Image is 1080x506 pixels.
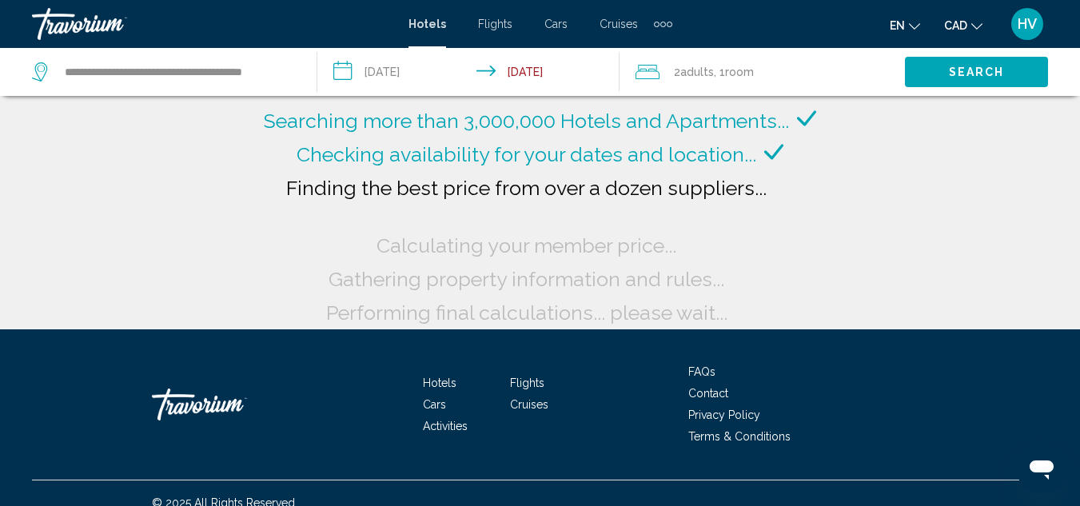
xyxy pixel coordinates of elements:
[944,19,967,32] span: CAD
[944,14,982,37] button: Change currency
[600,18,638,30] a: Cruises
[1016,442,1067,493] iframe: Button to launch messaging window
[714,61,754,83] span: , 1
[688,387,728,400] a: Contact
[264,109,789,133] span: Searching more than 3,000,000 Hotels and Apartments...
[1018,16,1037,32] span: HV
[32,8,393,40] a: Travorium
[377,233,676,257] span: Calculating your member price...
[423,377,456,389] a: Hotels
[478,18,512,30] a: Flights
[286,176,767,200] span: Finding the best price from over a dozen suppliers...
[949,66,1005,79] span: Search
[152,380,312,428] a: Travorium
[688,365,715,378] a: FAQs
[408,18,446,30] a: Hotels
[423,420,468,432] a: Activities
[317,48,619,96] button: Check-in date: Dec 22, 2025 Check-out date: Dec 27, 2025
[680,66,714,78] span: Adults
[725,66,754,78] span: Room
[905,57,1048,86] button: Search
[297,142,756,166] span: Checking availability for your dates and location...
[510,398,548,411] a: Cruises
[329,267,724,291] span: Gathering property information and rules...
[890,19,905,32] span: en
[890,14,920,37] button: Change language
[654,11,672,37] button: Extra navigation items
[688,408,760,421] a: Privacy Policy
[326,301,727,325] span: Performing final calculations... please wait...
[674,61,714,83] span: 2
[1006,7,1048,41] button: User Menu
[423,398,446,411] a: Cars
[510,377,544,389] a: Flights
[544,18,568,30] a: Cars
[688,430,791,443] a: Terms & Conditions
[620,48,905,96] button: Travelers: 2 adults, 0 children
